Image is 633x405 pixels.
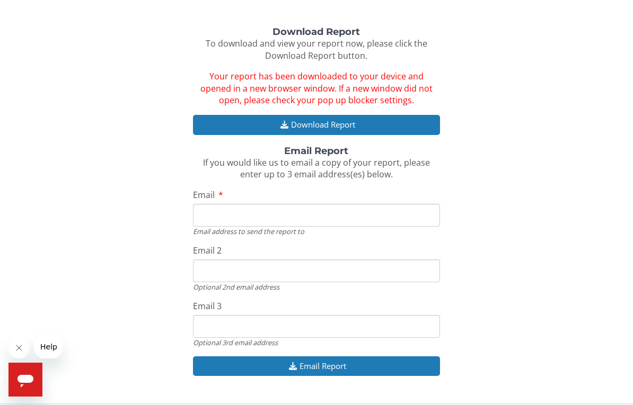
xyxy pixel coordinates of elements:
div: Optional 3rd email address [193,338,440,347]
iframe: Message from company [34,335,63,358]
strong: Download Report [272,26,360,38]
button: Email Report [193,356,440,376]
button: Download Report [193,115,440,134]
strong: Email Report [284,145,348,157]
iframe: Close message [8,337,30,358]
span: Your report has been downloaded to your device and opened in a new browser window. If a new windo... [200,70,433,106]
span: Email 3 [193,300,222,312]
div: Optional 2nd email address [193,282,440,292]
div: Email address to send the report to [193,227,440,236]
span: Email 2 [193,245,222,256]
span: If you would like us to email a copy of your report, please enter up to 3 email address(es) below. [203,157,430,181]
span: Email [193,189,215,201]
span: To download and view your report now, please click the Download Report button. [206,38,427,61]
iframe: Button to launch messaging window [8,363,42,397]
